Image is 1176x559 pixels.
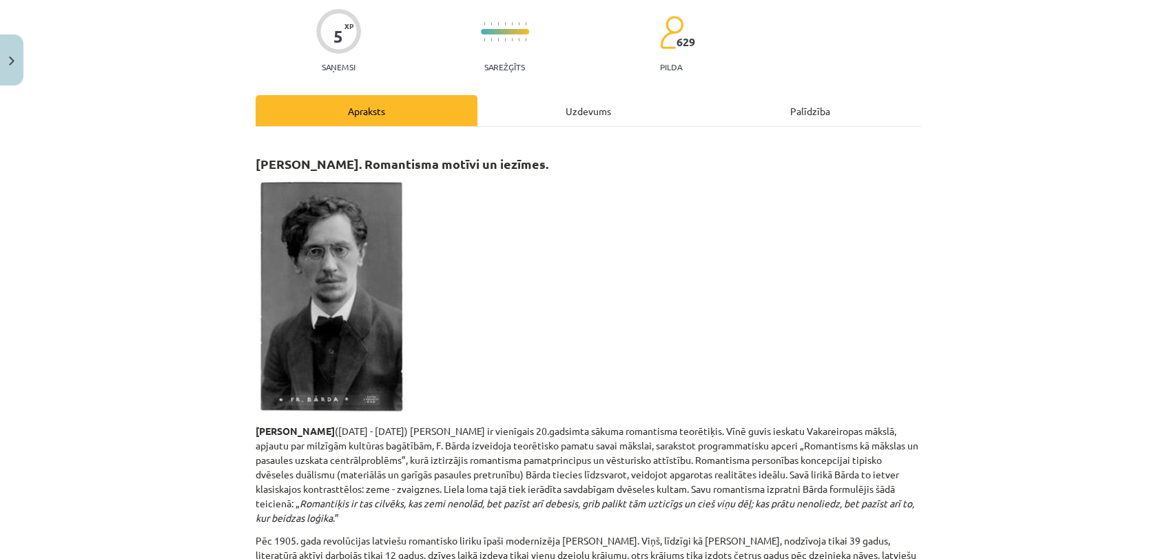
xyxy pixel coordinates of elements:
img: icon-close-lesson-0947bae3869378f0d4975bcd49f059093ad1ed9edebbc8119c70593378902aed.svg [9,57,14,65]
img: icon-short-line-57e1e144782c952c97e751825c79c345078a6d821885a25fce030b3d8c18986b.svg [484,38,485,41]
div: Apraksts [256,95,477,126]
i: Romantiķis ir tas cilvēks, kas zemi nenolād, bet pazīst arī debesis, grib palikt tām uzticīgs un ... [256,497,914,524]
p: pilda [660,62,682,72]
img: icon-short-line-57e1e144782c952c97e751825c79c345078a6d821885a25fce030b3d8c18986b.svg [497,38,499,41]
img: icon-short-line-57e1e144782c952c97e751825c79c345078a6d821885a25fce030b3d8c18986b.svg [518,38,519,41]
span: XP [344,22,353,30]
img: icon-short-line-57e1e144782c952c97e751825c79c345078a6d821885a25fce030b3d8c18986b.svg [484,22,485,26]
img: icon-short-line-57e1e144782c952c97e751825c79c345078a6d821885a25fce030b3d8c18986b.svg [511,22,513,26]
img: icon-short-line-57e1e144782c952c97e751825c79c345078a6d821885a25fce030b3d8c18986b.svg [525,38,526,41]
img: icon-short-line-57e1e144782c952c97e751825c79c345078a6d821885a25fce030b3d8c18986b.svg [491,38,492,41]
b: [PERSON_NAME]. Romantisma motīvi un iezīmes. [256,156,548,172]
img: icon-short-line-57e1e144782c952c97e751825c79c345078a6d821885a25fce030b3d8c18986b.svg [504,22,506,26]
b: [PERSON_NAME] [256,425,335,437]
p: Saņemsi [316,62,361,72]
span: 629 [677,36,695,48]
div: Palīdzība [699,95,921,126]
img: icon-short-line-57e1e144782c952c97e751825c79c345078a6d821885a25fce030b3d8c18986b.svg [497,22,499,26]
p: ([DATE] - [DATE]) [PERSON_NAME] ir vienīgais 20.gadsimta sākuma romantisma teorētiķis. Vīnē guvis... [256,424,921,525]
img: icon-short-line-57e1e144782c952c97e751825c79c345078a6d821885a25fce030b3d8c18986b.svg [518,22,519,26]
div: Uzdevums [477,95,699,126]
img: icon-short-line-57e1e144782c952c97e751825c79c345078a6d821885a25fce030b3d8c18986b.svg [504,38,506,41]
img: students-c634bb4e5e11cddfef0936a35e636f08e4e9abd3cc4e673bd6f9a4125e45ecb1.svg [659,15,683,50]
img: icon-short-line-57e1e144782c952c97e751825c79c345078a6d821885a25fce030b3d8c18986b.svg [491,22,492,26]
p: Sarežģīts [484,62,525,72]
img: icon-short-line-57e1e144782c952c97e751825c79c345078a6d821885a25fce030b3d8c18986b.svg [525,22,526,26]
img: icon-short-line-57e1e144782c952c97e751825c79c345078a6d821885a25fce030b3d8c18986b.svg [511,38,513,41]
div: 5 [333,27,343,46]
